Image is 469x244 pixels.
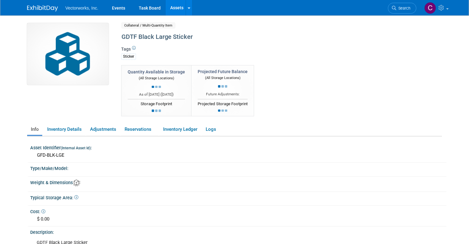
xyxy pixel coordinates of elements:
[128,92,185,97] div: As of [DATE] ( )
[121,124,158,135] a: Reservations
[198,92,248,97] div: Future Adjustments:
[121,53,136,60] div: Sticker
[30,164,446,172] div: Type/Make/Model:
[35,151,442,160] div: GFD-BLK-LGE
[30,178,446,186] div: Weight & Dimensions
[152,110,161,112] img: loading...
[27,5,58,11] img: ExhibitDay
[35,214,442,224] div: $ 0.00
[388,3,416,14] a: Search
[27,23,109,85] img: Collateral-Icon-2.png
[61,146,91,150] small: (Internal Asset Id)
[159,124,201,135] a: Inventory Ledger
[218,85,227,88] img: loading...
[86,124,120,135] a: Adjustments
[202,124,220,135] a: Logs
[198,75,248,81] div: (All Storage Locations)
[30,207,446,215] div: Cost:
[43,124,85,135] a: Inventory Details
[121,22,175,29] span: Collateral / Multi-Quantity Item
[30,195,78,200] span: Typical Storage Area:
[30,228,446,235] div: Description:
[198,68,248,75] div: Projected Future Balance
[162,92,172,97] span: [DATE]
[27,124,42,135] a: Info
[128,75,185,81] div: (All Storage Locations)
[121,46,395,64] div: Tags
[424,2,436,14] img: Choi-Ha Luu
[65,6,98,10] span: Vectorworks, Inc.
[396,6,410,10] span: Search
[119,31,395,43] div: GDTF Black Large Sticker
[30,143,446,151] div: Asset Identifier :
[218,110,227,112] img: loading...
[73,180,80,186] img: Asset Weight and Dimensions
[128,99,185,107] div: Storage Footprint
[128,69,185,75] div: Quantity Available in Storage
[152,86,161,88] img: loading...
[198,99,248,107] div: Projected Storage Footprint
